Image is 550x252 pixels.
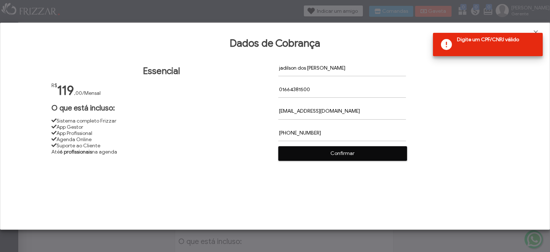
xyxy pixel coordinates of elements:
span: Confirmar [283,148,402,159]
li: Suporte ao Cliente [51,143,272,149]
input: Nome Completo [278,60,406,76]
button: Confirmar [278,146,407,161]
li: Agenda Online [51,136,272,143]
span: 119 [57,82,74,98]
input: Celular [278,124,406,141]
li: App Gestor [51,124,272,130]
li: App Profissional [51,130,272,136]
li: Até na agenda [51,149,272,155]
h1: Essencial [51,66,272,77]
span: /Mensal [82,90,101,96]
li: Sistema completo Frizzar [51,118,272,124]
h1: Dados de Cobrança [11,37,539,50]
strong: 6 profissionais [60,149,92,155]
input: Email [278,103,406,119]
span: R$ [51,82,57,89]
span: ,00 [74,90,82,96]
h1: O que está incluso: [51,104,272,113]
input: CPF/CNPJ [278,81,406,98]
a: Fechar [532,29,539,36]
span: Digite um CPF/CNPJ válido [457,36,537,45]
